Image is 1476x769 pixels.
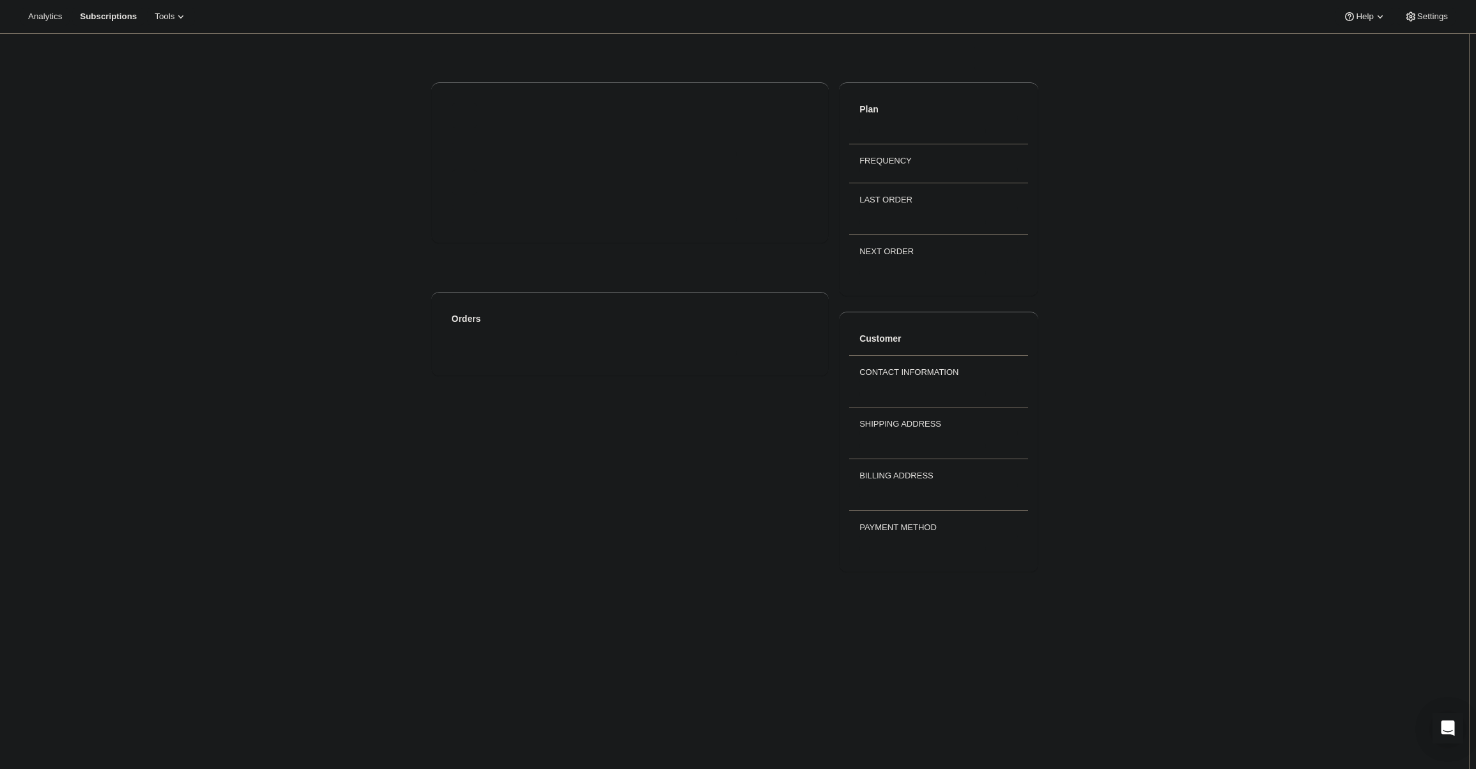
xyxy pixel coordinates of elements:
[452,312,809,325] h2: Orders
[1356,11,1373,22] span: Help
[80,11,137,22] span: Subscriptions
[859,521,1017,534] h3: PAYMENT METHOD
[859,155,1017,167] h3: FREQUENCY
[28,11,62,22] span: Analytics
[859,245,1017,258] h3: NEXT ORDER
[859,418,1017,430] h3: SHIPPING ADDRESS
[155,11,174,22] span: Tools
[416,34,1054,577] div: Page loading
[1397,8,1456,26] button: Settings
[1417,11,1448,22] span: Settings
[1433,713,1463,743] div: Open Intercom Messenger
[1335,8,1394,26] button: Help
[20,8,70,26] button: Analytics
[859,366,1017,379] h3: CONTACT INFORMATION
[859,469,1017,482] h3: BILLING ADDRESS
[859,194,1017,206] h3: LAST ORDER
[147,8,195,26] button: Tools
[859,103,1017,116] h2: Plan
[859,332,1017,345] h2: Customer
[72,8,144,26] button: Subscriptions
